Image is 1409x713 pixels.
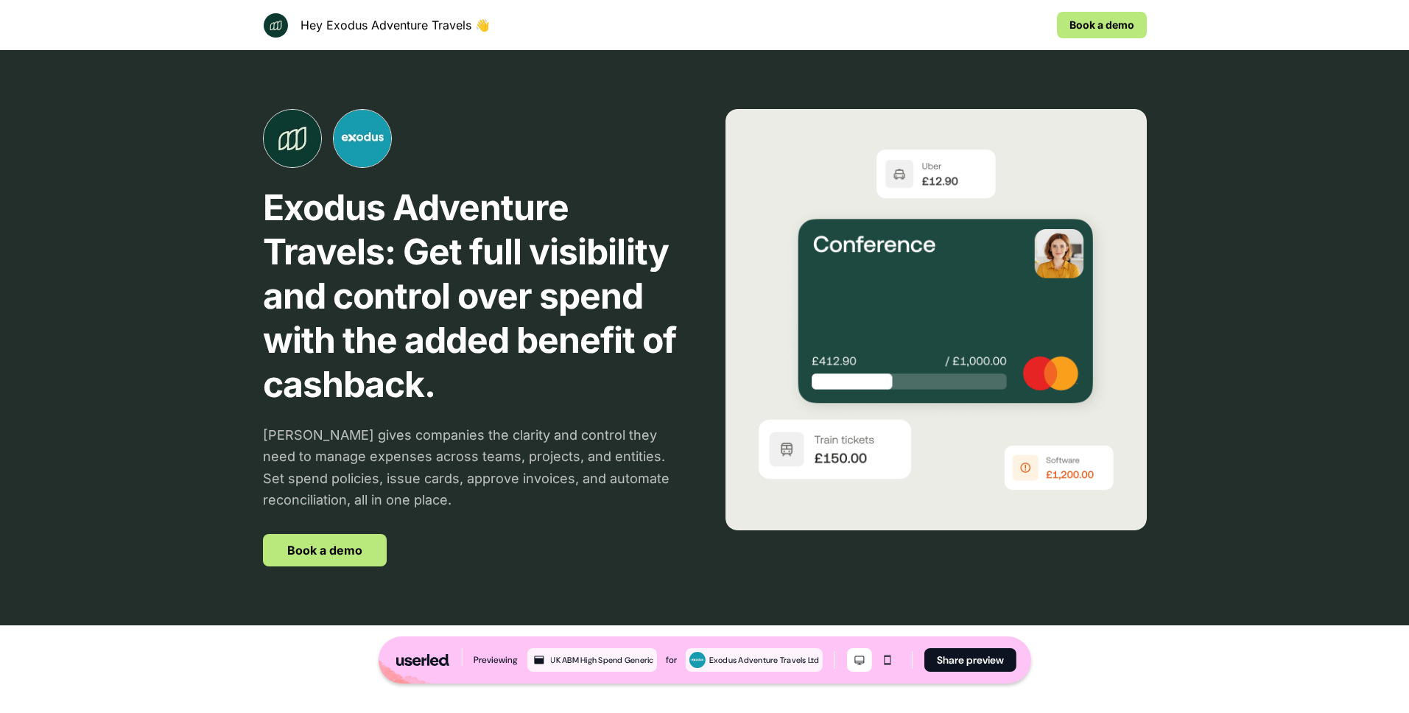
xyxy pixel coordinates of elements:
[1057,12,1147,38] a: Book a demo
[875,648,900,672] button: Mobile mode
[550,653,653,667] div: UK ABM High Spend Generic
[666,653,677,667] div: for
[709,653,820,667] div: Exodus Adventure Travels Ltd
[474,653,518,667] div: Previewing
[263,534,387,566] a: Book a demo
[263,186,684,407] p: Exodus Adventure Travels: Get full visibility and control over spend with the added benefit of ca...
[301,16,490,34] p: Hey Exodus Adventure Travels 👋
[924,648,1016,672] button: Share preview
[847,648,872,672] button: Desktop mode
[263,424,684,510] p: [PERSON_NAME] gives companies the clarity and control they need to manage expenses across teams, ...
